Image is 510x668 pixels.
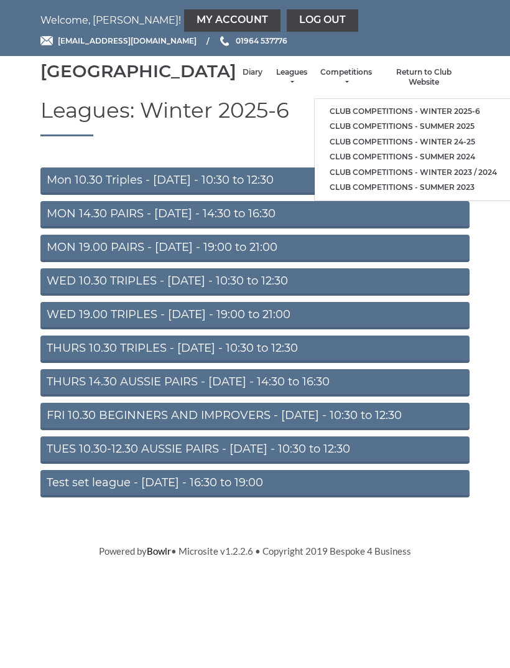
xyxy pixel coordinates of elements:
[384,67,463,88] a: Return to Club Website
[40,403,470,430] a: FRI 10.30 BEGINNERS AND IMPROVERS - [DATE] - 10:30 to 12:30
[147,545,171,557] a: Bowlr
[220,36,229,46] img: Phone us
[99,545,411,557] span: Powered by • Microsite v1.2.2.6 • Copyright 2019 Bespoke 4 Business
[40,470,470,497] a: Test set league - [DATE] - 16:30 to 19:00
[40,235,470,262] a: MON 19.00 PAIRS - [DATE] - 19:00 to 21:00
[40,9,470,32] nav: Welcome, [PERSON_NAME]!
[40,336,470,363] a: THURS 10.30 TRIPLES - [DATE] - 10:30 to 12:30
[40,268,470,296] a: WED 10.30 TRIPLES - [DATE] - 10:30 to 12:30
[40,369,470,397] a: THURS 14.30 AUSSIE PAIRS - [DATE] - 14:30 to 16:30
[40,99,470,136] h1: Leagues: Winter 2025-6
[287,9,358,32] a: Log out
[218,35,287,47] a: Phone us 01964 537776
[275,67,308,88] a: Leagues
[58,36,197,45] span: [EMAIL_ADDRESS][DOMAIN_NAME]
[243,67,262,78] a: Diary
[236,36,287,45] span: 01964 537776
[184,9,280,32] a: My Account
[40,201,470,228] a: MON 14.30 PAIRS - [DATE] - 14:30 to 16:30
[40,167,470,195] a: Mon 10.30 Triples - [DATE] - 10:30 to 12:30
[40,35,197,47] a: Email [EMAIL_ADDRESS][DOMAIN_NAME]
[40,436,470,464] a: TUES 10.30-12.30 AUSSIE PAIRS - [DATE] - 10:30 to 12:30
[40,62,236,81] div: [GEOGRAPHIC_DATA]
[40,36,53,45] img: Email
[40,302,470,329] a: WED 19.00 TRIPLES - [DATE] - 19:00 to 21:00
[320,67,372,88] a: Competitions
